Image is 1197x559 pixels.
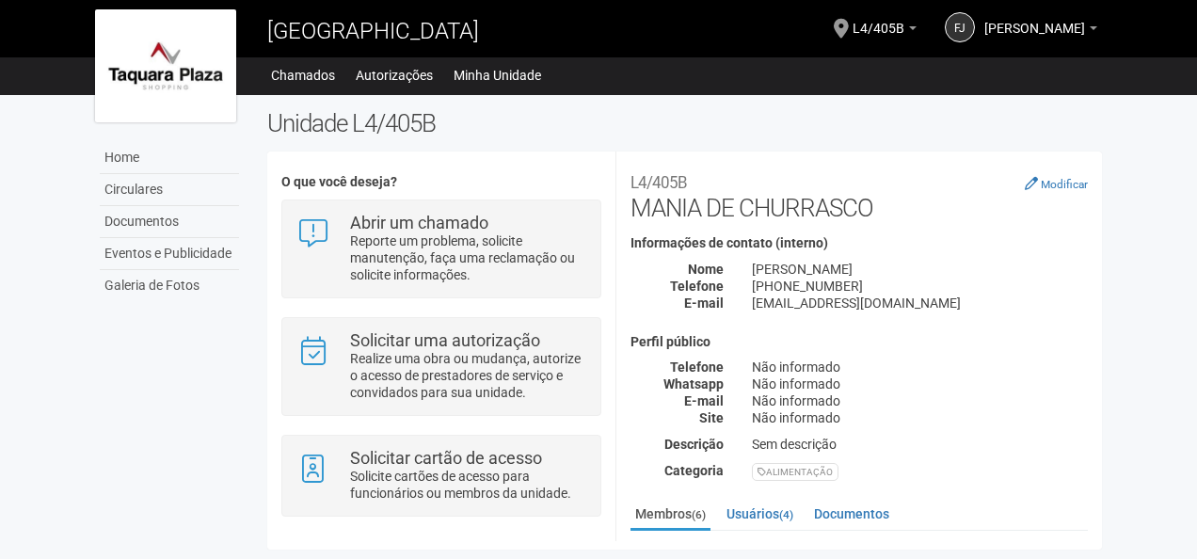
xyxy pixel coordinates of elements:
small: (4) [779,508,793,521]
a: Eventos e Publicidade [100,238,239,270]
a: Galeria de Fotos [100,270,239,301]
a: Home [100,142,239,174]
a: FJ [945,12,975,42]
a: Membros(6) [630,500,710,531]
a: Autorizações [356,62,433,88]
a: Solicitar uma autorização Realize uma obra ou mudança, autorize o acesso de prestadores de serviç... [296,332,585,401]
div: Não informado [738,392,1102,409]
a: Usuários(4) [722,500,798,528]
a: [PERSON_NAME] [984,24,1097,39]
strong: Whatsapp [663,376,724,391]
a: Solicitar cartão de acesso Solicite cartões de acesso para funcionários ou membros da unidade. [296,450,585,502]
strong: Categoria [664,463,724,478]
p: Realize uma obra ou mudança, autorize o acesso de prestadores de serviço e convidados para sua un... [350,350,586,401]
strong: Telefone [670,359,724,375]
a: Circulares [100,174,239,206]
p: Solicite cartões de acesso para funcionários ou membros da unidade. [350,468,586,502]
strong: Descrição [664,437,724,452]
div: ALIMENTAÇÃO [752,463,838,481]
div: Não informado [738,375,1102,392]
strong: E-mail [684,393,724,408]
strong: Site [699,410,724,425]
h4: Perfil público [630,335,1088,349]
a: Minha Unidade [454,62,541,88]
a: Modificar [1025,176,1088,191]
strong: E-mail [684,295,724,311]
h2: Unidade L4/405B [267,109,1102,137]
a: Chamados [271,62,335,88]
span: [GEOGRAPHIC_DATA] [267,18,479,44]
a: Documentos [809,500,894,528]
strong: Solicitar cartão de acesso [350,448,542,468]
strong: Solicitar uma autorização [350,330,540,350]
div: Sem descrição [738,436,1102,453]
div: Não informado [738,359,1102,375]
a: Documentos [100,206,239,238]
a: Abrir um chamado Reporte um problema, solicite manutenção, faça uma reclamação ou solicite inform... [296,215,585,283]
div: Não informado [738,409,1102,426]
h2: MANIA DE CHURRASCO [630,166,1088,222]
small: L4/405B [630,173,687,192]
small: (6) [692,508,706,521]
strong: Telefone [670,279,724,294]
div: [EMAIL_ADDRESS][DOMAIN_NAME] [738,295,1102,311]
a: L4/405B [853,24,917,39]
span: Fernando José Jamel [984,3,1085,36]
h4: O que você deseja? [281,175,600,189]
span: L4/405B [853,3,904,36]
strong: Abrir um chamado [350,213,488,232]
img: logo.jpg [95,9,236,122]
p: Reporte um problema, solicite manutenção, faça uma reclamação ou solicite informações. [350,232,586,283]
div: [PHONE_NUMBER] [738,278,1102,295]
div: [PERSON_NAME] [738,261,1102,278]
h4: Informações de contato (interno) [630,236,1088,250]
strong: Nome [688,262,724,277]
small: Modificar [1041,178,1088,191]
